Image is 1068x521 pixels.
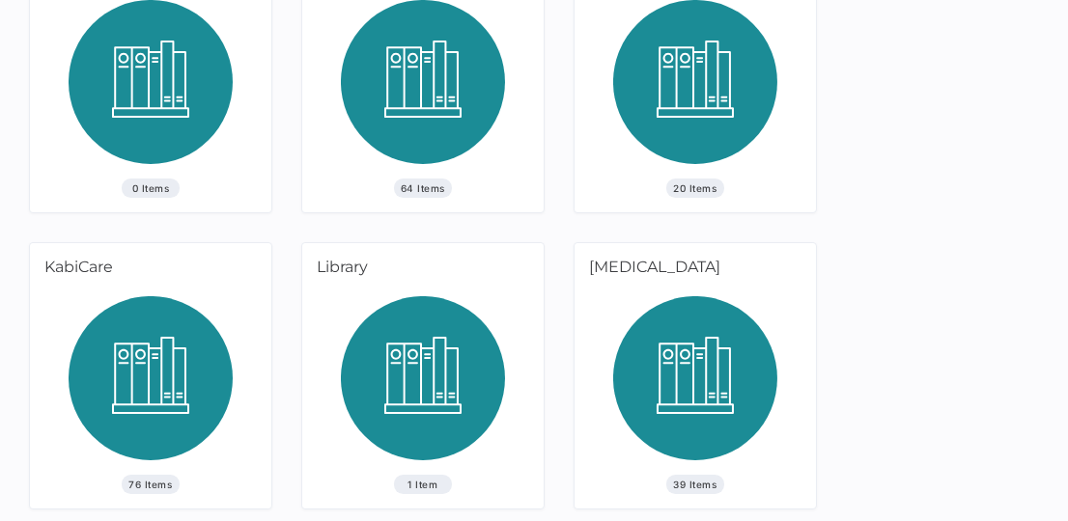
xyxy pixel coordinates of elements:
img: library_icon.d60aa8ac.svg [613,296,777,475]
div: KabiCare [30,243,265,296]
img: library_icon.d60aa8ac.svg [341,296,505,475]
a: KabiCare76 Items [30,243,271,508]
img: library_icon.d60aa8ac.svg [69,296,233,475]
div: [MEDICAL_DATA] [575,243,809,296]
div: Library [302,243,537,296]
span: 39 Items [666,475,724,494]
span: 76 Items [122,475,180,494]
span: 0 Items [122,178,180,198]
a: [MEDICAL_DATA]39 Items [575,243,816,508]
span: 64 Items [394,178,452,198]
a: Library1 Item [302,243,544,508]
span: 1 Item [394,475,452,494]
span: 20 Items [666,178,724,198]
